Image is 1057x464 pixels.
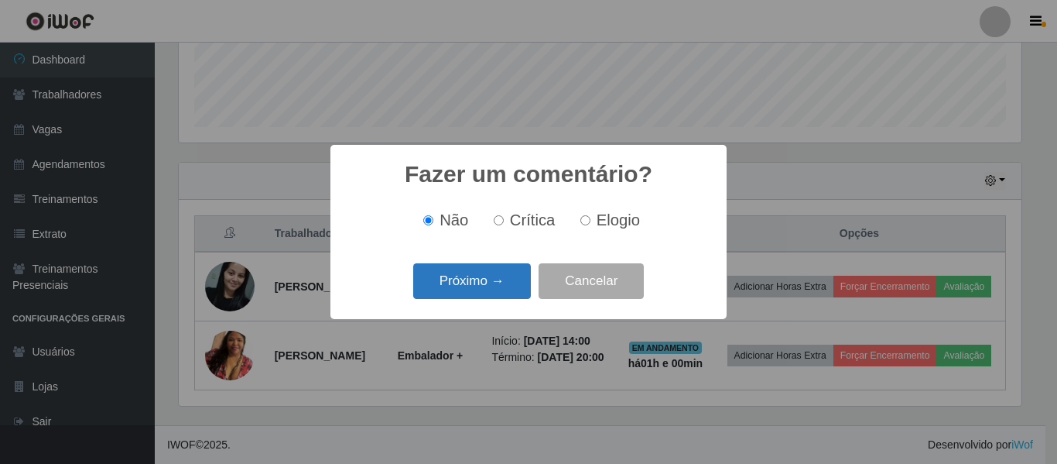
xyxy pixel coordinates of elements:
span: Crítica [510,211,556,229]
input: Crítica [494,215,504,225]
button: Cancelar [539,263,644,300]
button: Próximo → [413,263,531,300]
input: Não [423,215,433,225]
span: Elogio [597,211,640,229]
input: Elogio [580,215,590,225]
span: Não [440,211,468,229]
h2: Fazer um comentário? [405,160,652,188]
